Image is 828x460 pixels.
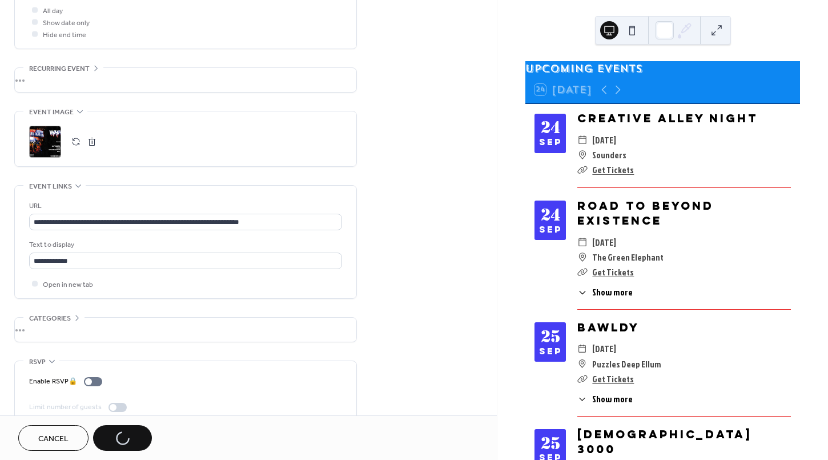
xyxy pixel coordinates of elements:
[43,279,93,291] span: Open in new tab
[525,61,800,76] div: Upcoming events
[43,5,63,17] span: All day
[541,120,560,136] div: 24
[29,63,90,75] span: Recurring event
[541,436,560,452] div: 25
[592,286,633,299] span: Show more
[577,320,640,334] a: Bawldy
[592,133,616,147] span: [DATE]
[15,68,356,92] div: •••
[29,106,74,118] span: Event image
[592,250,664,265] span: The Green Elephant
[577,265,588,279] div: ​
[577,286,588,299] div: ​
[539,347,562,355] div: Sep
[577,357,588,371] div: ​
[29,126,61,158] div: ;
[577,427,752,456] a: [DEMOGRAPHIC_DATA] 3000
[592,266,634,278] a: Get Tickets
[577,133,588,147] div: ​
[541,207,560,223] div: 24
[592,163,634,176] a: Get Tickets
[592,357,661,371] span: Puzzles Deep Ellum
[577,147,588,162] div: ​
[577,371,588,386] div: ​
[592,341,616,356] span: [DATE]
[29,313,71,325] span: Categories
[43,29,86,41] span: Hide end time
[29,239,340,251] div: Text to display
[18,425,89,451] button: Cancel
[577,393,588,406] div: ​
[577,286,633,299] button: ​Show more
[29,200,340,212] div: URL
[577,393,633,406] button: ​Show more
[539,226,562,234] div: Sep
[29,401,102,413] div: Limit number of guests
[29,356,46,368] span: RSVP
[38,433,69,445] span: Cancel
[15,318,356,342] div: •••
[577,250,588,265] div: ​
[577,111,758,125] a: Creative Alley Night
[592,373,634,385] a: Get Tickets
[577,341,588,356] div: ​
[577,162,588,177] div: ​
[539,138,562,146] div: Sep
[43,17,90,29] span: Show date only
[592,393,633,406] span: Show more
[541,329,560,345] div: 25
[577,198,714,227] a: Road to Beyond Existence
[577,235,588,250] div: ​
[29,181,72,193] span: Event links
[592,147,626,162] span: Sounders
[592,235,616,250] span: [DATE]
